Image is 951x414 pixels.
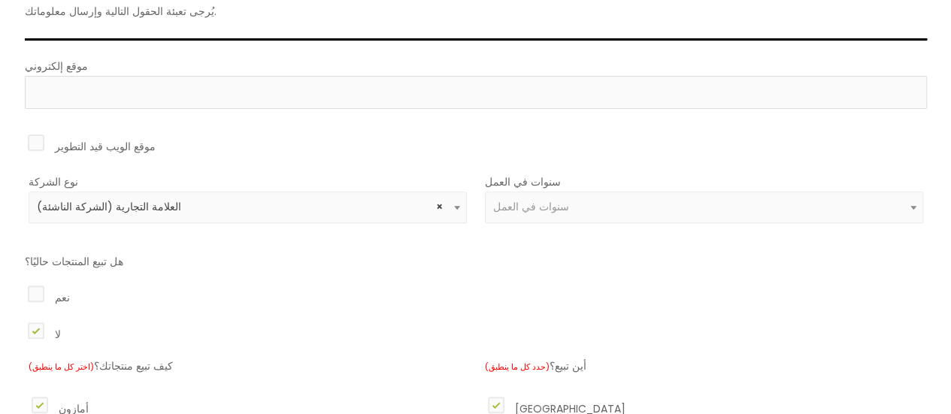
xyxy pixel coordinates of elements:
span: إزالة جميع العناصر [436,200,443,214]
font: نعم [55,290,70,305]
font: أين تبيع؟ [550,358,586,373]
font: سنوات في العمل [493,199,569,214]
font: سنوات في العمل [485,174,561,189]
font: هل تبيع المنتجات حاليًا؟ [25,254,123,269]
font: موقع الويب قيد التطوير [55,139,156,154]
font: × [436,199,443,214]
font: نوع الشركة [29,174,78,189]
font: (اختر كل ما ينطبق) [29,361,94,373]
span: العلامة التجارية (الشركة الناشئة) [37,200,458,214]
font: يُرجى تعبئة الحقول التالية وإرسال معلوماتك. [25,4,217,19]
span: العلامة التجارية (الشركة الناشئة) [29,192,467,223]
font: (حدد كل ما ينطبق) [485,361,550,373]
font: كيف تبيع منتجاتك؟ [94,358,173,373]
font: موقع إلكتروني [25,59,88,74]
font: العلامة التجارية (الشركة الناشئة) [37,199,181,214]
font: لا [55,327,61,342]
